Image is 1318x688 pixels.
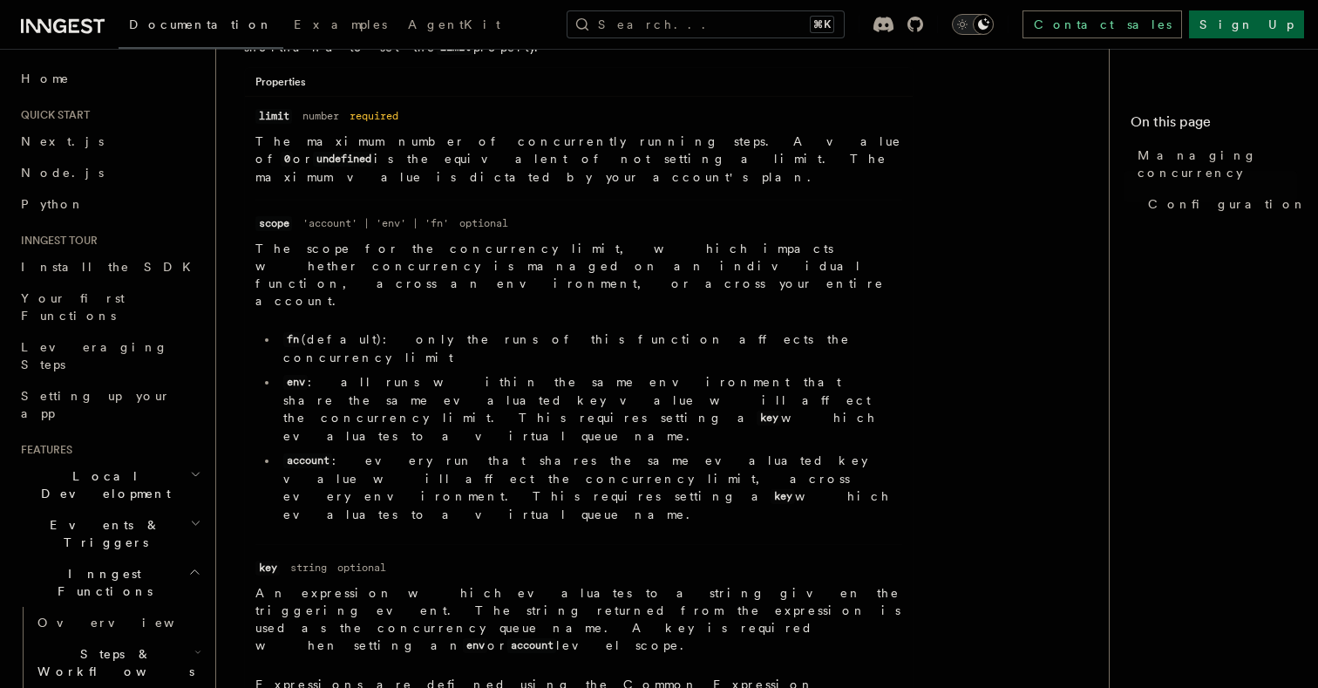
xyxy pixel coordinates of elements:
span: Setting up your app [21,389,171,420]
a: Sign Up [1189,10,1304,38]
a: Documentation [119,5,283,49]
span: AgentKit [408,17,500,31]
span: Local Development [14,467,190,502]
a: Setting up your app [14,380,205,429]
p: The maximum number of concurrently running steps. A value of or is the equivalent of not setting ... [255,133,902,186]
span: Features [14,443,72,457]
dd: optional [459,216,508,230]
code: key [255,561,280,576]
a: AgentKit [397,5,511,47]
p: An expression which evaluates to a string given the triggering event. The string returned from th... [255,584,902,655]
button: Search...⌘K [567,10,845,38]
dd: required [350,109,398,123]
a: Configuration [1141,188,1297,220]
a: Contact sales [1022,10,1182,38]
dd: string [290,561,327,575]
li: (default): only the runs of this function affects the concurrency limit [278,330,902,366]
button: Events & Triggers [14,509,205,558]
a: Overview [31,607,205,638]
span: Examples [294,17,387,31]
code: env [283,375,308,390]
li: : all runs within the same environment that share the same evaluated key value will affect the co... [278,373,902,445]
a: Home [14,63,205,94]
div: Properties [245,75,913,97]
span: Overview [37,616,217,630]
span: Steps & Workflows [31,645,194,680]
code: 0 [281,152,293,167]
a: Managing concurrency [1131,140,1297,188]
code: key [771,489,795,504]
button: Toggle dark mode [952,14,994,35]
span: Home [21,70,70,87]
button: Local Development [14,460,205,509]
a: Leveraging Steps [14,331,205,380]
span: Configuration [1148,195,1307,213]
span: Leveraging Steps [21,340,168,371]
p: The scope for the concurrency limit, which impacts whether concurrency is managed on an individua... [255,240,902,310]
span: Inngest Functions [14,565,188,600]
a: Python [14,188,205,220]
button: Inngest Functions [14,558,205,607]
kbd: ⌘K [810,16,834,33]
span: Quick start [14,108,90,122]
h4: On this page [1131,112,1297,140]
span: Node.js [21,166,104,180]
code: account [507,638,556,653]
span: Managing concurrency [1138,146,1297,181]
code: scope [255,216,292,231]
code: limit [255,109,292,124]
span: Documentation [129,17,273,31]
a: Next.js [14,126,205,157]
button: Steps & Workflows [31,638,205,687]
dd: number [302,109,339,123]
a: Examples [283,5,397,47]
span: Events & Triggers [14,516,190,551]
span: Your first Functions [21,291,125,323]
a: Node.js [14,157,205,188]
dd: optional [337,561,386,575]
code: account [283,453,332,468]
span: Python [21,197,85,211]
span: Next.js [21,134,104,148]
span: Inngest tour [14,234,98,248]
code: undefined [313,152,374,167]
a: Install the SDK [14,251,205,283]
code: env [463,638,487,653]
dd: 'account' | 'env' | 'fn' [302,216,449,230]
span: Install the SDK [21,260,201,274]
code: fn [283,332,302,347]
code: key [757,411,781,426]
a: Your first Functions [14,283,205,331]
li: : every run that shares the same evaluated key value will affect the concurrency limit, across ev... [278,452,902,523]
